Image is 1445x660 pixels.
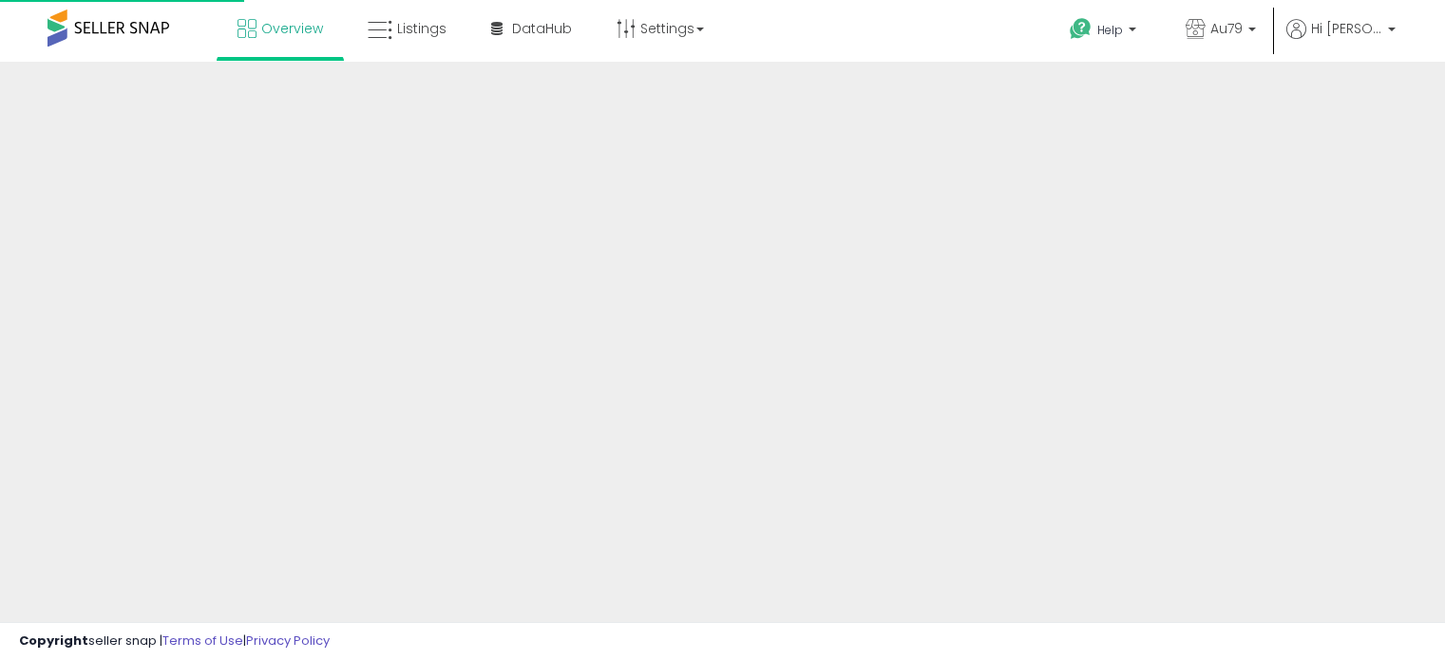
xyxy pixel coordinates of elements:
span: DataHub [512,19,572,38]
strong: Copyright [19,632,88,650]
a: Hi [PERSON_NAME] [1286,19,1396,62]
span: Hi [PERSON_NAME] [1311,19,1382,38]
span: Au79 [1210,19,1243,38]
i: Get Help [1069,17,1093,41]
a: Help [1055,3,1155,62]
span: Help [1097,22,1123,38]
div: seller snap | | [19,632,330,651]
span: Overview [261,19,323,38]
a: Terms of Use [162,632,243,650]
span: Listings [397,19,447,38]
a: Privacy Policy [246,632,330,650]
